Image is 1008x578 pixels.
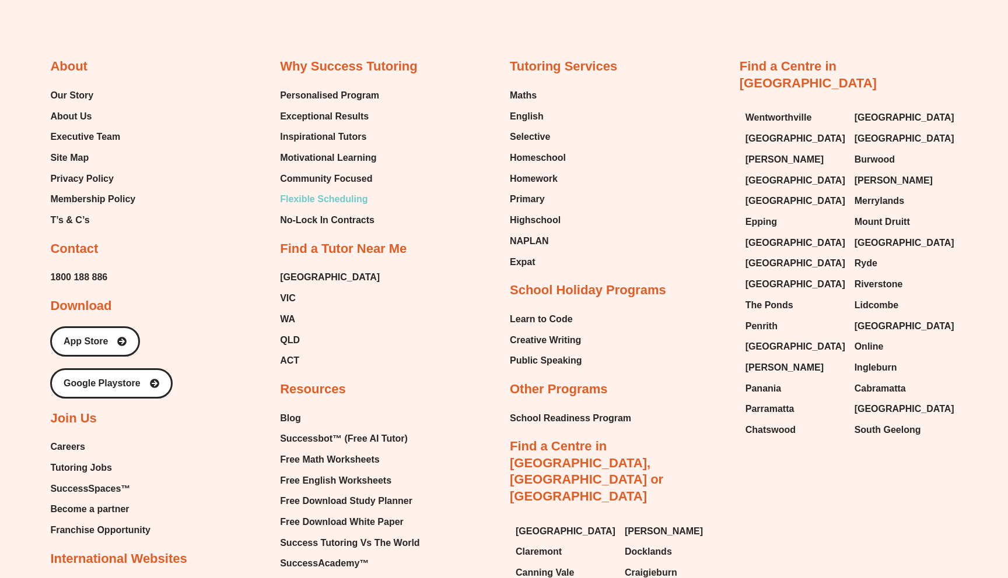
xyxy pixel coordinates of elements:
[50,212,89,229] span: T’s & C’s
[745,380,781,397] span: Panania
[50,87,93,104] span: Our Story
[855,192,904,210] span: Merrylands
[745,213,777,231] span: Epping
[50,241,98,258] h2: Contact
[280,269,380,286] a: [GEOGRAPHIC_DATA]
[855,255,952,272] a: Ryde
[516,523,613,540] a: [GEOGRAPHIC_DATA]
[855,213,952,231] a: Mount Druitt
[50,438,150,456] a: Careers
[280,128,379,146] a: Inspirational Tutors
[855,213,910,231] span: Mount Druitt
[510,108,544,125] span: English
[280,170,379,188] a: Community Focused
[280,212,379,229] a: No-Lock In Contracts
[280,513,419,531] a: Free Download White Paper
[280,149,379,167] a: Motivational Learning
[745,338,843,355] a: [GEOGRAPHIC_DATA]
[280,472,419,489] a: Free English Worksheets
[745,297,843,314] a: The Ponds
[280,410,419,427] a: Blog
[855,172,933,189] span: [PERSON_NAME]
[855,276,903,293] span: Riverstone
[855,109,954,126] span: [GEOGRAPHIC_DATA]
[510,128,550,146] span: Selective
[280,128,366,146] span: Inspirational Tutors
[855,318,952,335] a: [GEOGRAPHIC_DATA]
[855,359,897,376] span: Ingleburn
[625,543,722,561] a: Docklands
[50,58,87,75] h2: About
[510,232,549,250] span: NAPLAN
[280,149,376,167] span: Motivational Learning
[855,380,952,397] a: Cabramatta
[745,109,812,126] span: Wentworthville
[50,170,114,188] span: Privacy Policy
[855,359,952,376] a: Ingleburn
[50,269,107,286] a: 1800 188 886
[280,108,369,125] span: Exceptional Results
[510,253,566,271] a: Expat
[745,234,843,252] a: [GEOGRAPHIC_DATA]
[50,191,135,208] span: Membership Policy
[855,130,954,147] span: [GEOGRAPHIC_DATA]
[625,523,703,540] span: [PERSON_NAME]
[510,170,558,188] span: Homework
[625,523,722,540] a: [PERSON_NAME]
[280,555,419,572] a: SuccessAcademy™
[510,149,566,167] a: Homeschool
[745,172,843,189] a: [GEOGRAPHIC_DATA]
[50,108,92,125] span: About Us
[745,276,843,293] a: [GEOGRAPHIC_DATA]
[855,234,954,252] span: [GEOGRAPHIC_DATA]
[745,421,796,439] span: Chatswood
[280,555,369,572] span: SuccessAcademy™
[280,290,380,307] a: VIC
[855,172,952,189] a: [PERSON_NAME]
[855,400,952,418] a: [GEOGRAPHIC_DATA]
[855,151,952,168] a: Burwood
[280,58,418,75] h2: Why Success Tutoring
[745,400,794,418] span: Parramatta
[855,421,921,439] span: South Geelong
[280,191,367,208] span: Flexible Scheduling
[280,311,295,328] span: WA
[50,170,135,188] a: Privacy Policy
[280,410,301,427] span: Blog
[280,108,379,125] a: Exceptional Results
[855,380,906,397] span: Cabramatta
[50,326,140,357] a: App Store
[280,513,404,531] span: Free Download White Paper
[280,311,380,328] a: WA
[510,410,631,427] span: School Readiness Program
[745,151,824,168] span: [PERSON_NAME]
[64,379,141,388] span: Google Playstore
[280,332,300,349] span: QLD
[50,521,150,539] a: Franchise Opportunity
[745,380,843,397] a: Panania
[855,255,877,272] span: Ryde
[280,212,374,229] span: No-Lock In Contracts
[510,282,666,299] h2: School Holiday Programs
[808,446,1008,578] iframe: Chat Widget
[855,400,954,418] span: [GEOGRAPHIC_DATA]
[516,523,615,540] span: [GEOGRAPHIC_DATA]
[50,551,187,568] h2: International Websites
[745,421,843,439] a: Chatswood
[516,543,613,561] a: Claremont
[50,501,150,518] a: Become a partner
[280,472,391,489] span: Free English Worksheets
[510,332,581,349] span: Creative Writing
[510,191,566,208] a: Primary
[280,430,419,447] a: Successbot™ (Free AI Tutor)
[510,212,566,229] a: Highschool
[280,534,419,552] span: Success Tutoring Vs The World
[280,492,412,510] span: Free Download Study Planner
[855,297,952,314] a: Lidcombe
[510,87,537,104] span: Maths
[50,87,135,104] a: Our Story
[510,253,535,271] span: Expat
